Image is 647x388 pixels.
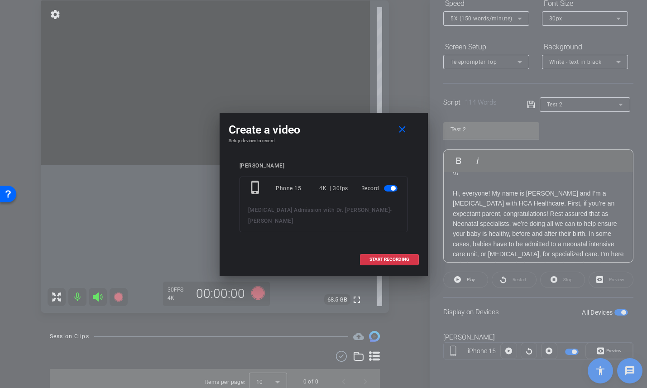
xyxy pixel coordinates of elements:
span: START RECORDING [369,257,409,262]
div: [PERSON_NAME] [240,163,408,169]
button: START RECORDING [360,254,419,265]
span: [MEDICAL_DATA] Admission with Dr. [PERSON_NAME] [248,207,390,213]
mat-icon: close [397,124,408,135]
span: [PERSON_NAME] [248,218,293,224]
h4: Setup devices to record [229,138,419,144]
mat-icon: phone_iphone [248,180,264,196]
div: 4K | 30fps [319,180,348,196]
span: - [390,207,392,213]
div: Record [361,180,399,196]
div: Create a video [229,122,419,138]
div: iPhone 15 [274,180,320,196]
